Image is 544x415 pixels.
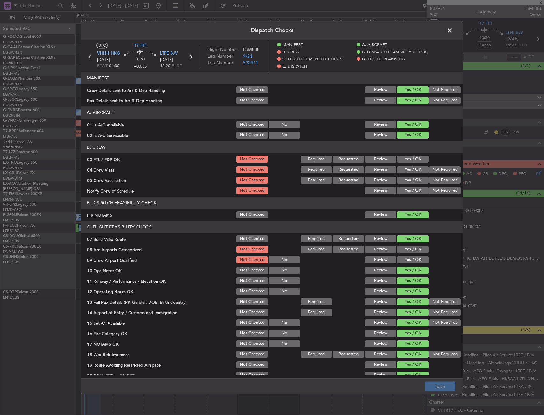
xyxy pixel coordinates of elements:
[397,372,429,379] button: Yes / OK
[397,86,429,93] button: Yes / OK
[429,319,461,326] button: Not Required
[397,351,429,358] button: Yes / OK
[362,49,428,56] span: B. DISPATCH FEASIBILITY CHECK,
[397,298,429,305] button: Yes / OK
[429,351,461,358] button: Not Required
[397,156,429,163] button: Yes / OK
[397,256,429,263] button: Yes / OK
[81,21,463,40] header: Dispatch Checks
[397,361,429,368] button: Yes / OK
[397,187,429,194] button: Yes / OK
[397,97,429,104] button: Yes / OK
[397,330,429,337] button: Yes / OK
[397,267,429,274] button: Yes / OK
[397,132,429,139] button: Yes / OK
[397,309,429,316] button: Yes / OK
[397,340,429,347] button: Yes / OK
[429,97,461,104] button: Not Required
[429,187,461,194] button: Not Required
[397,319,429,326] button: Yes / OK
[429,166,461,173] button: Not Required
[397,211,429,218] button: Yes / OK
[397,177,429,184] button: Yes / OK
[397,235,429,242] button: Yes / OK
[429,177,461,184] button: Not Required
[429,86,461,93] button: Not Required
[397,277,429,284] button: Yes / OK
[429,298,461,305] button: Not Required
[397,121,429,128] button: Yes / OK
[397,166,429,173] button: Yes / OK
[429,309,461,316] button: Not Required
[397,288,429,295] button: Yes / OK
[397,246,429,253] button: Yes / OK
